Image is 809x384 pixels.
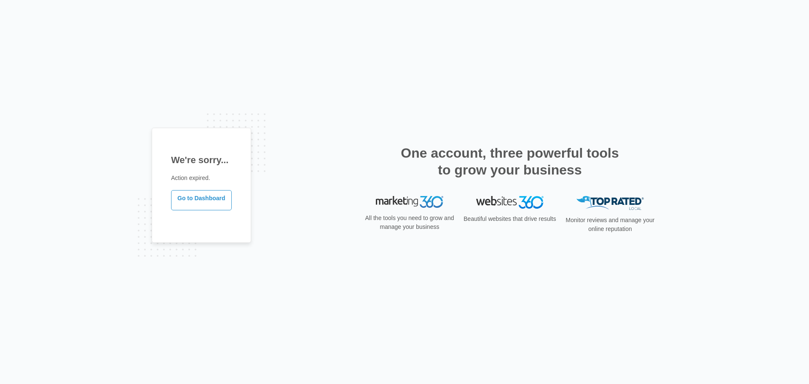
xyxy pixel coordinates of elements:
[171,190,232,210] a: Go to Dashboard
[376,196,443,208] img: Marketing 360
[171,153,232,167] h1: We're sorry...
[576,196,644,210] img: Top Rated Local
[476,196,544,208] img: Websites 360
[398,145,621,178] h2: One account, three powerful tools to grow your business
[463,215,557,223] p: Beautiful websites that drive results
[563,216,657,234] p: Monitor reviews and manage your online reputation
[171,174,232,183] p: Action expired.
[362,214,457,231] p: All the tools you need to grow and manage your business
